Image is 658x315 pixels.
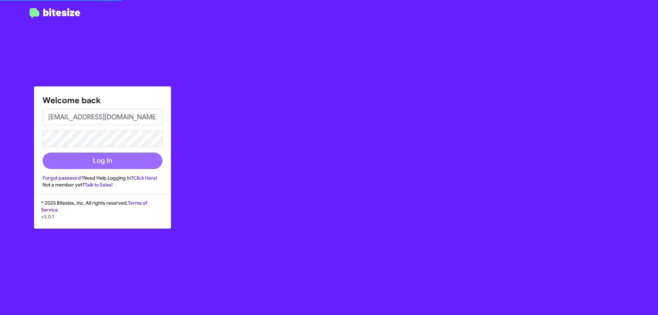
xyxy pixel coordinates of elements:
[133,175,157,181] a: Click Here!
[42,174,162,181] div: Need Help Logging In?
[42,181,162,188] div: Not a member yet?
[42,175,83,181] a: Forgot password?
[42,109,162,125] input: Email address
[42,95,162,106] h1: Welcome back
[41,213,164,220] p: v3.0.1
[42,153,162,169] button: Log In
[34,199,171,228] div: © 2025 Bitesize, Inc. All rights reserved.
[85,182,113,188] a: Talk to Sales!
